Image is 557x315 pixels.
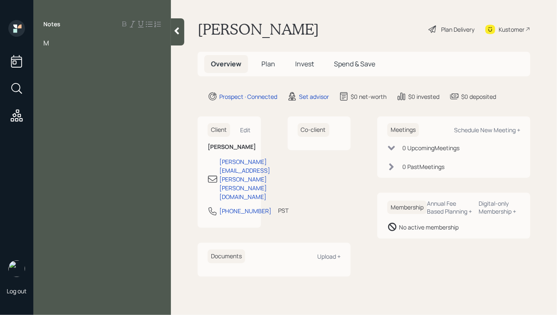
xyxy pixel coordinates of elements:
span: M [43,38,49,48]
h1: [PERSON_NAME] [198,20,319,38]
div: $0 invested [408,92,439,101]
label: Notes [43,20,60,28]
div: [PERSON_NAME][EMAIL_ADDRESS][PERSON_NAME][PERSON_NAME][DOMAIN_NAME] [219,157,270,201]
div: Kustomer [499,25,524,34]
div: PST [278,206,289,215]
h6: Meetings [387,123,419,137]
div: Upload + [317,252,341,260]
div: Annual Fee Based Planning + [427,199,472,215]
div: Prospect · Connected [219,92,277,101]
div: Schedule New Meeting + [454,126,520,134]
div: Digital-only Membership + [479,199,520,215]
div: Set advisor [299,92,329,101]
h6: Documents [208,249,245,263]
span: Overview [211,59,241,68]
span: Invest [295,59,314,68]
div: Plan Delivery [441,25,474,34]
div: [PHONE_NUMBER] [219,207,271,215]
div: $0 deposited [461,92,496,101]
h6: Client [208,123,230,137]
div: 0 Past Meeting s [402,162,444,171]
div: Log out [7,287,27,295]
div: 0 Upcoming Meeting s [402,144,459,152]
div: $0 net-worth [351,92,386,101]
div: Edit [241,126,251,134]
span: Spend & Save [334,59,375,68]
h6: [PERSON_NAME] [208,144,251,151]
h6: Co-client [298,123,329,137]
img: hunter_neumayer.jpg [8,260,25,277]
h6: Membership [387,201,427,214]
span: Plan [261,59,275,68]
div: No active membership [399,223,459,232]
